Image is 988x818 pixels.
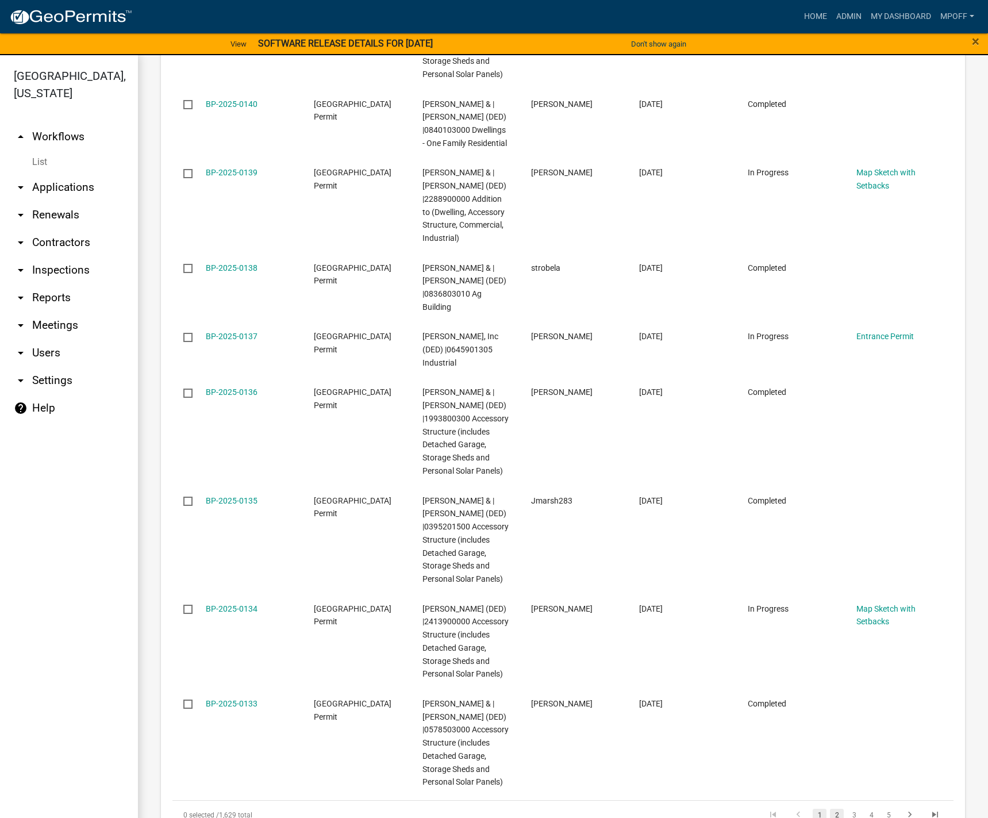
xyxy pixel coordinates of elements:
[314,604,391,627] span: Marion County Building Permit
[314,99,391,122] span: Marion County Building Permit
[799,6,832,28] a: Home
[14,263,28,277] i: arrow_drop_down
[748,496,786,505] span: Completed
[314,699,391,721] span: Marion County Building Permit
[748,99,786,109] span: Completed
[422,699,509,787] span: Gullion, Edward & | Gullion, Jessica (DED) |0578503000 Accessory Structure (includes Detached Gar...
[748,332,789,341] span: In Progress
[639,496,663,505] span: 08/27/2025
[639,604,663,613] span: 08/27/2025
[14,130,28,144] i: arrow_drop_up
[856,168,916,190] a: Map Sketch with Setbacks
[972,33,979,49] span: ×
[626,34,691,53] button: Don't show again
[748,263,786,272] span: Completed
[206,263,257,272] a: BP-2025-0138
[422,332,498,367] span: Weiler, Inc (DED) |0645901305 Industrial
[14,181,28,194] i: arrow_drop_down
[314,263,391,286] span: Marion County Building Permit
[639,263,663,272] span: 08/30/2025
[639,168,663,177] span: 09/01/2025
[639,332,663,341] span: 08/29/2025
[422,387,509,475] span: Little, Michael R & | Little, Mary J (DED) |1993800300 Accessory Structure (includes Detached Gar...
[206,496,257,505] a: BP-2025-0135
[314,168,391,190] span: Marion County Building Permit
[866,6,936,28] a: My Dashboard
[14,236,28,249] i: arrow_drop_down
[856,604,916,627] a: Map Sketch with Setbacks
[748,168,789,177] span: In Progress
[531,263,560,272] span: strobela
[14,208,28,222] i: arrow_drop_down
[936,6,979,28] a: mpoff
[206,699,257,708] a: BP-2025-0133
[748,699,786,708] span: Completed
[206,168,257,177] a: BP-2025-0139
[314,496,391,519] span: Marion County Building Permit
[422,263,506,312] span: Strobel, Andrew A & | Strobel, Jennifer M (DED) |0836803010 Ag Building
[314,387,391,410] span: Marion County Building Permit
[258,38,433,49] strong: SOFTWARE RELEASE DETAILS FOR [DATE]
[531,99,593,109] span: Karie Ellwanger
[14,291,28,305] i: arrow_drop_down
[748,604,789,613] span: In Progress
[14,374,28,387] i: arrow_drop_down
[314,332,391,354] span: Marion County Building Permit
[531,699,593,708] span: Ed N Gullion
[856,332,914,341] a: Entrance Permit
[531,604,593,613] span: Alex hall
[531,387,593,397] span: Karie Ellwanger
[422,168,506,243] span: Hartson, Jason R & | Hartson, Wendy R (DED) |2288900000 Addition to (Dwelling, Accessory Structur...
[639,99,663,109] span: 09/02/2025
[531,496,572,505] span: Jmarsh283
[531,332,593,341] span: Megan Green
[639,699,663,708] span: 08/25/2025
[531,168,593,177] span: Michael Von Stein
[14,346,28,360] i: arrow_drop_down
[206,387,257,397] a: BP-2025-0136
[422,99,507,148] span: Pedashov, Philip & | Pedashov, Lyubov (DED) |0840103000 Dwellings - One Family Residential
[206,604,257,613] a: BP-2025-0134
[226,34,251,53] a: View
[206,99,257,109] a: BP-2025-0140
[14,401,28,415] i: help
[639,387,663,397] span: 08/29/2025
[972,34,979,48] button: Close
[422,604,509,679] span: Hall, Alex (DED) |2413900000 Accessory Structure (includes Detached Garage, Storage Sheds and Per...
[422,496,509,584] span: Marsh, Joshua & | Marsh, Suellen (DED) |0395201500 Accessory Structure (includes Detached Garage,...
[748,387,786,397] span: Completed
[14,318,28,332] i: arrow_drop_down
[832,6,866,28] a: Admin
[206,332,257,341] a: BP-2025-0137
